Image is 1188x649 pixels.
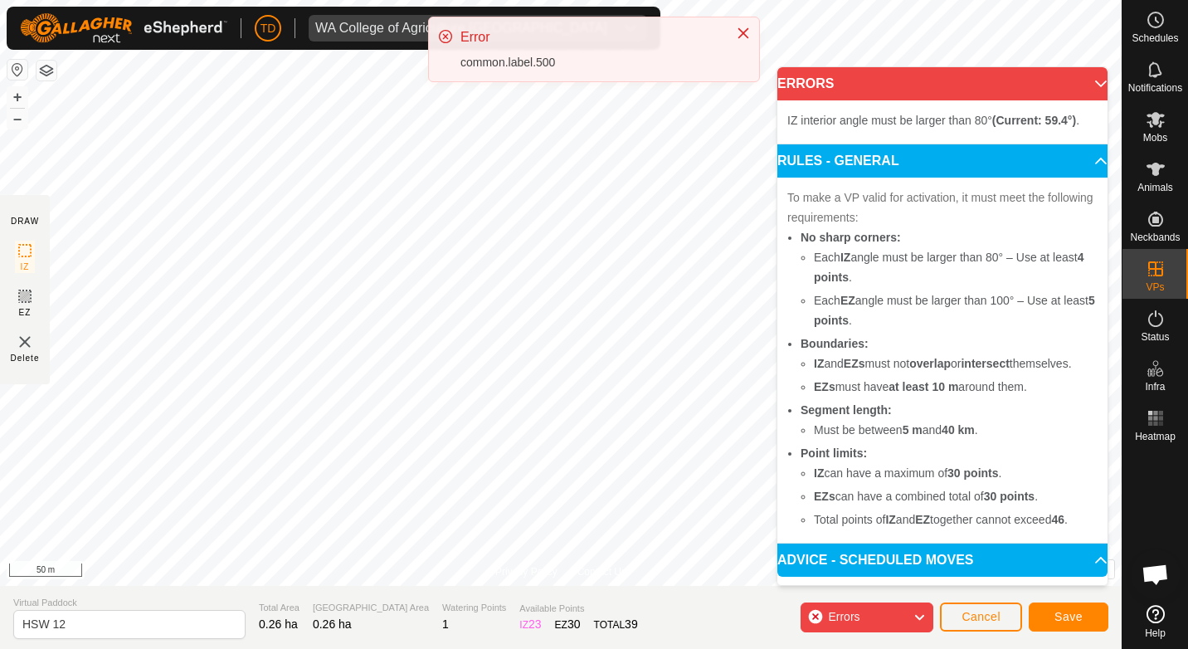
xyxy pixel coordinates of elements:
b: EZ [840,294,855,307]
button: Save [1029,603,1108,632]
span: Delete [11,352,40,364]
span: 30 [567,617,581,631]
li: can have a maximum of . [814,463,1098,483]
li: can have a combined total of . [814,486,1098,506]
button: Reset Map [7,60,27,80]
b: IZ [885,513,895,526]
span: EZ [19,306,32,319]
b: overlap [909,357,951,370]
span: 0.26 ha [259,617,298,631]
p-accordion-header: RULES - GENERAL [777,144,1108,178]
b: 30 points [984,490,1035,503]
span: WA College of Agriculture Denmark [309,15,614,41]
div: common.label.500 [460,54,719,71]
span: ADVICE - SCHEDULED MOVES [777,554,973,567]
span: Save [1054,610,1083,623]
span: ERRORS [777,77,834,90]
button: + [7,87,27,107]
b: EZs [844,357,865,370]
b: IZ [840,251,850,264]
span: TD [260,20,276,37]
b: EZs [814,490,835,503]
b: IZ [814,466,824,480]
button: Map Layers [37,61,56,81]
li: Must be between and . [814,420,1098,440]
p-accordion-header: ERRORS [777,67,1108,100]
span: Animals [1137,183,1173,193]
span: 0.26 ha [313,617,352,631]
div: WA College of Agriculture [GEOGRAPHIC_DATA] [315,22,607,35]
p-accordion-content: RULES - GENERAL [777,178,1108,543]
img: VP [15,332,35,352]
div: DRAW [11,215,39,227]
span: Help [1145,628,1166,638]
span: Heatmap [1135,432,1176,442]
b: 5 points [814,294,1095,327]
span: 39 [625,617,638,631]
span: IZ interior angle must be larger than 80° . [787,114,1079,127]
li: Each angle must be larger than 80° – Use at least . [814,247,1098,287]
p-accordion-header: ADVICE - SCHEDULED MOVES [777,544,1108,577]
span: Infra [1145,382,1165,392]
span: Status [1141,332,1169,342]
span: Schedules [1132,33,1178,43]
div: Error [460,27,719,47]
div: TOTAL [594,616,638,633]
li: Each angle must be larger than 100° – Use at least . [814,290,1098,330]
p-accordion-content: ERRORS [777,100,1108,144]
a: Privacy Policy [495,564,557,579]
b: 5 m [903,423,923,437]
li: Total points of and together cannot exceed . [814,510,1098,529]
b: intersect [961,357,1009,370]
button: Close [732,22,755,45]
b: at least 10 m [889,380,958,393]
div: EZ [555,616,581,633]
b: 46 [1051,513,1064,526]
span: To make a VP valid for activation, it must meet the following requirements: [787,191,1093,224]
b: No sharp corners: [801,231,901,244]
div: Open chat [1131,549,1181,599]
div: IZ [519,616,541,633]
div: dropdown trigger [614,15,647,41]
span: Watering Points [442,601,506,615]
span: Cancel [962,610,1001,623]
span: Notifications [1128,83,1182,93]
b: EZs [814,380,835,393]
button: – [7,109,27,129]
b: Point limits: [801,446,867,460]
span: Mobs [1143,133,1167,143]
b: 40 km [942,423,975,437]
b: Boundaries: [801,337,869,350]
li: must have around them. [814,377,1098,397]
span: Virtual Paddock [13,596,246,610]
span: [GEOGRAPHIC_DATA] Area [313,601,429,615]
span: Errors [828,610,859,623]
span: Total Area [259,601,299,615]
a: Help [1122,598,1188,645]
span: RULES - GENERAL [777,154,899,168]
b: EZ [915,513,930,526]
span: Available Points [519,602,637,616]
img: Gallagher Logo [20,13,227,43]
b: 30 points [947,466,998,480]
span: IZ [21,261,30,273]
span: 23 [528,617,542,631]
span: VPs [1146,282,1164,292]
b: IZ [814,357,824,370]
span: Neckbands [1130,232,1180,242]
span: 1 [442,617,449,631]
button: Cancel [940,603,1022,632]
a: Contact Us [577,564,626,579]
li: and must not or themselves. [814,354,1098,373]
b: 4 points [814,251,1084,284]
b: (Current: 59.4°) [992,114,1076,127]
b: Segment length: [801,403,892,417]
